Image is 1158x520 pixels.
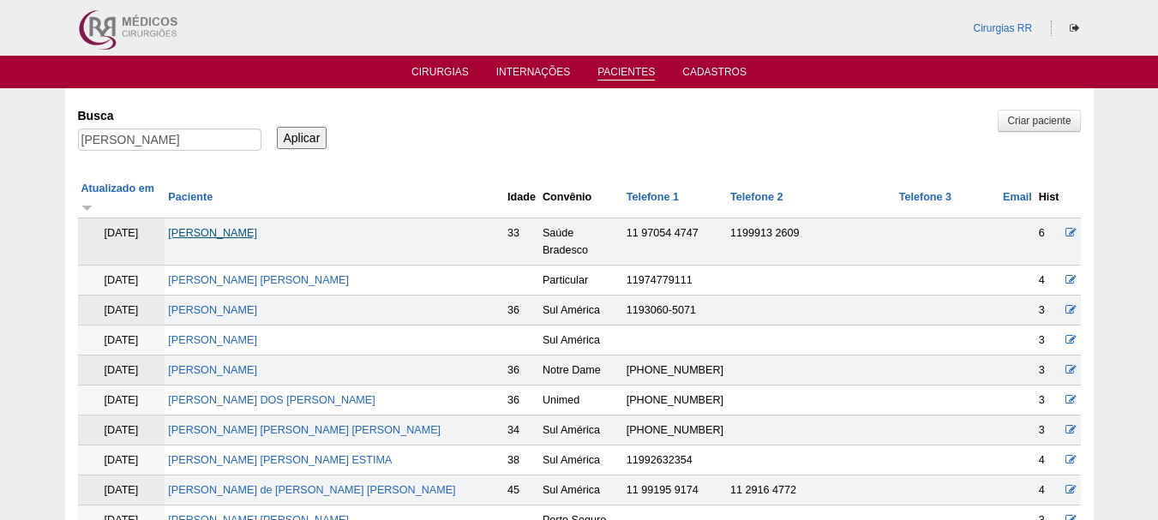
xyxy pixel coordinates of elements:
[1035,296,1063,326] td: 3
[1035,326,1063,356] td: 3
[78,296,165,326] td: [DATE]
[81,201,93,212] img: ordem crescente
[168,454,392,466] a: [PERSON_NAME] [PERSON_NAME] ESTIMA
[1035,266,1063,296] td: 4
[539,386,623,415] td: Unimed
[168,424,441,436] a: [PERSON_NAME] [PERSON_NAME] [PERSON_NAME]
[539,445,623,475] td: Sul América
[1035,445,1063,475] td: 4
[539,415,623,445] td: Sul América
[539,326,623,356] td: Sul América
[623,475,727,505] td: 11 99195 9174
[623,445,727,475] td: 11992632354
[973,22,1032,34] a: Cirurgias RR
[78,356,165,386] td: [DATE]
[78,107,261,124] label: Busca
[623,415,727,445] td: [PHONE_NUMBER]
[623,218,727,266] td: 11 97054 4747
[504,218,539,266] td: 33
[78,445,165,475] td: [DATE]
[623,296,727,326] td: 1193060-5071
[168,227,257,239] a: [PERSON_NAME]
[504,296,539,326] td: 36
[539,475,623,505] td: Sul América
[1035,475,1063,505] td: 4
[539,356,623,386] td: Notre Dame
[1035,386,1063,415] td: 3
[81,182,154,212] a: Atualizado em
[899,191,951,203] a: Telefone 3
[1003,191,1032,203] a: Email
[168,394,375,406] a: [PERSON_NAME] DOS [PERSON_NAME]
[623,266,727,296] td: 11974779111
[1035,415,1063,445] td: 3
[277,127,327,149] input: Aplicar
[727,475,896,505] td: 11 2916 4772
[168,191,213,203] a: Paciente
[539,296,623,326] td: Sul América
[78,266,165,296] td: [DATE]
[998,110,1080,132] a: Criar paciente
[727,218,896,266] td: 1199913 2609
[539,176,623,218] th: Convênio
[168,484,455,496] a: [PERSON_NAME] de [PERSON_NAME] [PERSON_NAME]
[682,66,747,83] a: Cadastros
[504,415,539,445] td: 34
[504,356,539,386] td: 36
[1035,218,1063,266] td: 6
[78,415,165,445] td: [DATE]
[539,266,623,296] td: Particular
[168,274,349,286] a: [PERSON_NAME] [PERSON_NAME]
[539,218,623,266] td: Saúde Bradesco
[78,475,165,505] td: [DATE]
[504,475,539,505] td: 45
[504,445,539,475] td: 38
[168,304,257,316] a: [PERSON_NAME]
[1035,356,1063,386] td: 3
[496,66,571,83] a: Internações
[627,191,679,203] a: Telefone 1
[1035,176,1063,218] th: Hist
[78,218,165,266] td: [DATE]
[78,326,165,356] td: [DATE]
[168,334,257,346] a: [PERSON_NAME]
[623,356,727,386] td: [PHONE_NUMBER]
[730,191,783,203] a: Telefone 2
[411,66,469,83] a: Cirurgias
[504,386,539,415] td: 36
[168,364,257,376] a: [PERSON_NAME]
[78,386,165,415] td: [DATE]
[504,176,539,218] th: Idade
[597,66,655,81] a: Pacientes
[1070,23,1079,33] i: Sair
[78,129,261,151] input: Digite os termos que você deseja procurar.
[623,386,727,415] td: [PHONE_NUMBER]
